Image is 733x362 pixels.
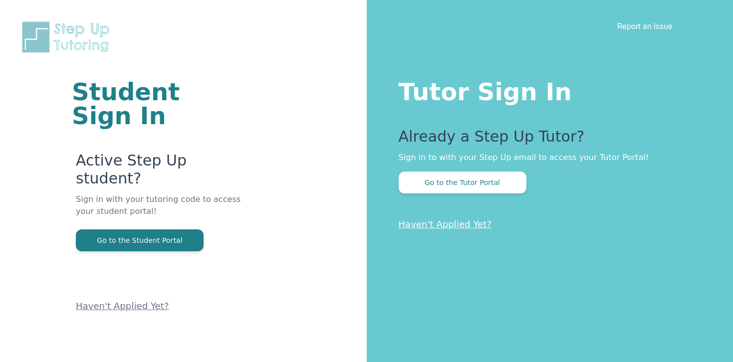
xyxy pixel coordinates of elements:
h1: Tutor Sign In [399,76,694,104]
a: Haven't Applied Yet? [76,301,169,311]
a: Haven't Applied Yet? [399,219,492,229]
p: Sign in with your tutoring code to access your student portal! [76,193,247,229]
a: Report an Issue [617,21,673,31]
button: Go to the Tutor Portal [399,172,526,193]
button: Go to the Student Portal [76,229,204,251]
p: Already a Step Up Tutor? [399,128,694,152]
img: Step Up Tutoring horizontal logo [20,20,116,54]
p: Sign in to with your Step Up email to access your Tutor Portal! [399,152,694,164]
a: Go to the Tutor Portal [399,178,526,187]
h1: Student Sign In [72,80,247,128]
p: Active Step Up student? [76,152,247,193]
a: Go to the Student Portal [76,235,204,245]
